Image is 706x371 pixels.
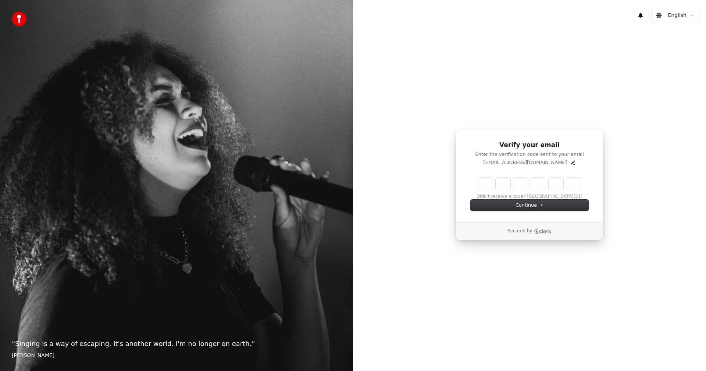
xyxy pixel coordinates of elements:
[470,200,589,211] button: Continue
[478,178,581,191] input: Enter verification code
[507,228,532,234] p: Secured by
[483,159,567,166] p: [EMAIL_ADDRESS][DOMAIN_NAME]
[470,141,589,150] h1: Verify your email
[12,12,26,26] img: youka
[12,339,341,349] p: “ Singing is a way of escaping. It's another world. I'm no longer on earth. ”
[516,202,543,208] span: Continue
[12,352,341,359] footer: [PERSON_NAME]
[534,229,552,234] a: Clerk logo
[570,160,576,165] button: Edit
[470,151,589,158] p: Enter the verification code sent to your email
